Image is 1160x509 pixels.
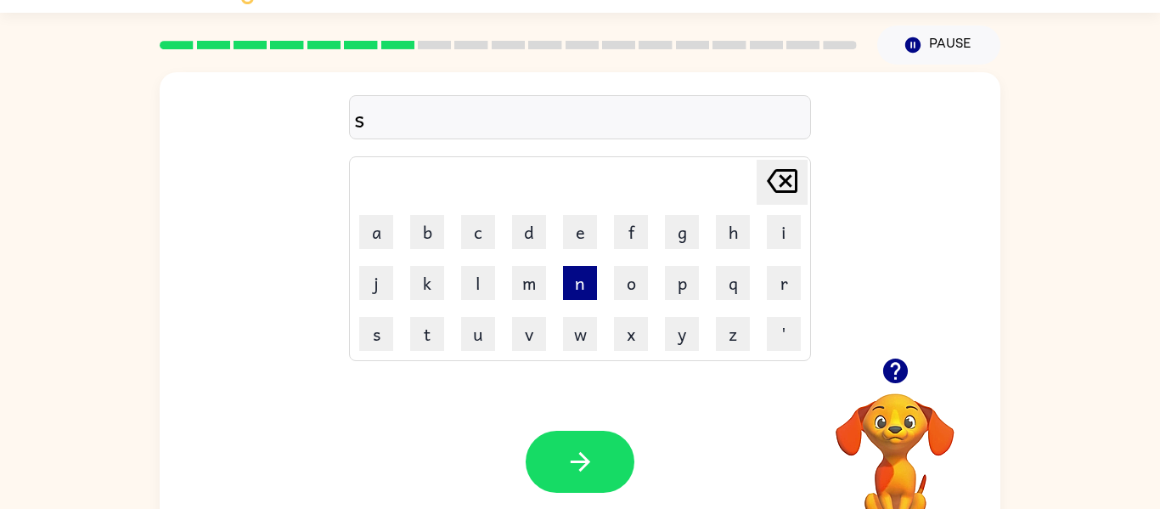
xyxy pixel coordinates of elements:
button: x [614,317,648,351]
button: q [716,266,750,300]
button: b [410,215,444,249]
button: v [512,317,546,351]
button: z [716,317,750,351]
button: o [614,266,648,300]
button: w [563,317,597,351]
button: c [461,215,495,249]
button: g [665,215,699,249]
button: f [614,215,648,249]
button: i [767,215,801,249]
button: r [767,266,801,300]
button: d [512,215,546,249]
button: l [461,266,495,300]
button: Pause [877,25,1000,65]
button: h [716,215,750,249]
div: s [354,100,806,136]
button: y [665,317,699,351]
button: a [359,215,393,249]
button: j [359,266,393,300]
button: t [410,317,444,351]
button: e [563,215,597,249]
button: k [410,266,444,300]
button: n [563,266,597,300]
button: u [461,317,495,351]
button: p [665,266,699,300]
button: m [512,266,546,300]
button: ' [767,317,801,351]
button: s [359,317,393,351]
